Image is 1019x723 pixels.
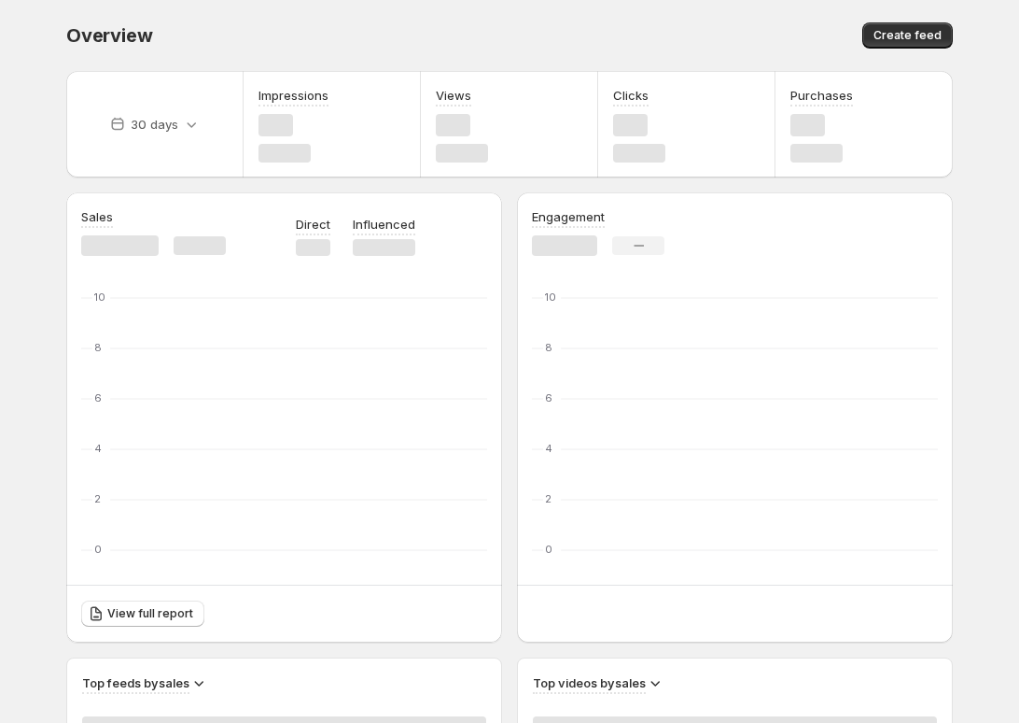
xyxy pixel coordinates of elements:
[94,341,102,354] text: 8
[613,86,649,105] h3: Clicks
[94,391,102,404] text: 6
[532,207,605,226] h3: Engagement
[107,606,193,621] span: View full report
[94,543,102,556] text: 0
[862,22,953,49] button: Create feed
[66,24,152,47] span: Overview
[94,492,101,505] text: 2
[533,673,646,692] h3: Top videos by sales
[353,215,415,234] p: Influenced
[873,28,942,43] span: Create feed
[94,442,102,455] text: 4
[436,86,471,105] h3: Views
[790,86,853,105] h3: Purchases
[82,673,189,692] h3: Top feeds by sales
[94,291,105,304] text: 10
[81,207,113,226] h3: Sales
[545,391,552,404] text: 6
[258,86,328,105] h3: Impressions
[545,442,552,455] text: 4
[545,291,556,304] text: 10
[81,601,204,627] a: View full report
[296,215,330,234] p: Direct
[545,492,551,505] text: 2
[545,543,552,556] text: 0
[131,115,178,134] p: 30 days
[545,341,552,354] text: 8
